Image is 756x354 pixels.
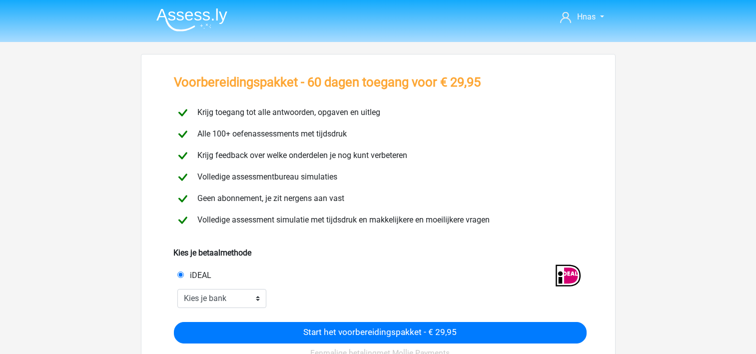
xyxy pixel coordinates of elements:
span: Volledige assessment simulatie met tijdsdruk en makkelijkere en moeilijkere vragen [193,215,490,224]
h3: Voorbereidingspakket - 60 dagen toegang voor € 29,95 [174,74,481,90]
input: Start het voorbereidingspakket - € 29,95 [174,322,587,343]
span: iDEAL [186,270,211,280]
img: checkmark [174,211,191,229]
span: Alle 100+ oefenassessments met tijdsdruk [193,129,347,138]
img: checkmark [174,147,191,164]
span: Krijg toegang tot alle antwoorden, opgaven en uitleg [193,107,380,117]
span: Volledige assessmentbureau simulaties [193,172,337,181]
img: Assessly [156,8,227,31]
a: Hnas [556,11,608,23]
img: checkmark [174,104,191,121]
b: Kies je betaalmethode [173,248,251,257]
span: Krijg feedback over welke onderdelen je nog kunt verbeteren [193,150,407,160]
img: checkmark [174,168,191,186]
span: Hnas [577,12,596,21]
img: checkmark [174,125,191,143]
img: checkmark [174,190,191,207]
span: Geen abonnement, je zit nergens aan vast [193,193,344,203]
